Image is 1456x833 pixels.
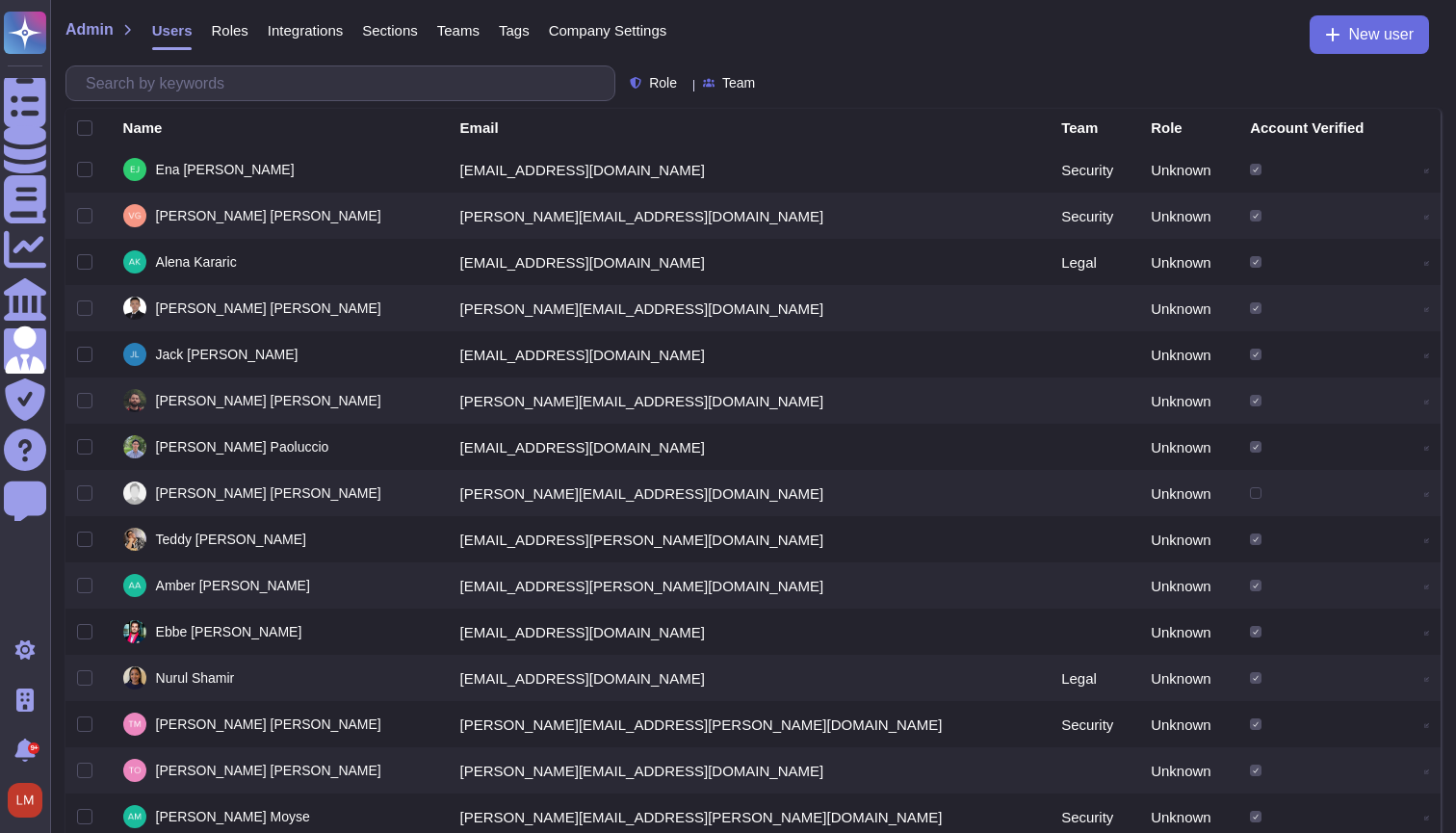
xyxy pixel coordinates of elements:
span: [PERSON_NAME] [PERSON_NAME] [156,486,381,500]
td: Security [1050,193,1139,239]
td: Security [1050,146,1139,193]
img: user [123,343,146,366]
span: Teams [437,23,480,38]
span: Team [722,76,755,90]
td: Legal [1050,655,1139,701]
td: [PERSON_NAME][EMAIL_ADDRESS][DOMAIN_NAME] [449,470,1051,516]
td: Unknown [1139,285,1238,331]
span: [PERSON_NAME] Paoluccio [156,440,329,454]
td: Unknown [1139,655,1238,701]
td: Unknown [1139,377,1238,424]
span: Ebbe [PERSON_NAME] [156,625,302,638]
td: [EMAIL_ADDRESS][DOMAIN_NAME] [449,655,1051,701]
img: user [123,620,146,643]
img: user [123,204,146,227]
span: [PERSON_NAME] [PERSON_NAME] [156,764,381,777]
td: [PERSON_NAME][EMAIL_ADDRESS][DOMAIN_NAME] [449,193,1051,239]
td: Unknown [1139,331,1238,377]
td: [PERSON_NAME][EMAIL_ADDRESS][DOMAIN_NAME] [449,377,1051,424]
img: user [123,158,146,181]
img: user [123,389,146,412]
span: [PERSON_NAME] [PERSON_NAME] [156,301,381,315]
span: [PERSON_NAME] [PERSON_NAME] [156,209,381,222]
span: Jack [PERSON_NAME] [156,348,299,361]
td: [EMAIL_ADDRESS][DOMAIN_NAME] [449,424,1051,470]
span: Role [649,76,677,90]
td: Security [1050,701,1139,747]
td: [EMAIL_ADDRESS][PERSON_NAME][DOMAIN_NAME] [449,562,1051,609]
td: Unknown [1139,609,1238,655]
span: Sections [362,23,418,38]
button: user [4,779,56,821]
span: Company Settings [549,23,667,38]
img: user [123,574,146,597]
span: Integrations [268,23,343,38]
td: [EMAIL_ADDRESS][PERSON_NAME][DOMAIN_NAME] [449,516,1051,562]
span: Users [152,23,193,38]
td: [EMAIL_ADDRESS][DOMAIN_NAME] [449,331,1051,377]
span: Ena [PERSON_NAME] [156,163,295,176]
td: Unknown [1139,424,1238,470]
button: New user [1310,15,1429,54]
img: user [123,759,146,782]
td: Legal [1050,239,1139,285]
img: user [123,435,146,458]
div: 9+ [28,742,39,754]
span: Alena Kararic [156,255,237,269]
td: [EMAIL_ADDRESS][DOMAIN_NAME] [449,609,1051,655]
td: Unknown [1139,562,1238,609]
img: user [123,666,146,690]
input: Search by keywords [76,66,614,100]
span: Roles [211,23,247,38]
img: user [123,528,146,551]
td: [PERSON_NAME][EMAIL_ADDRESS][PERSON_NAME][DOMAIN_NAME] [449,701,1051,747]
span: [PERSON_NAME] [PERSON_NAME] [156,394,381,407]
td: [PERSON_NAME][EMAIL_ADDRESS][DOMAIN_NAME] [449,285,1051,331]
img: user [123,297,146,320]
td: [EMAIL_ADDRESS][DOMAIN_NAME] [449,146,1051,193]
img: user [123,805,146,828]
td: Unknown [1139,470,1238,516]
td: Unknown [1139,747,1238,794]
td: Unknown [1139,146,1238,193]
td: Unknown [1139,701,1238,747]
span: [PERSON_NAME] Moyse [156,810,310,823]
span: Amber [PERSON_NAME] [156,579,310,592]
td: Unknown [1139,239,1238,285]
img: user [123,713,146,736]
img: user [123,482,146,505]
td: Unknown [1139,193,1238,239]
span: [PERSON_NAME] [PERSON_NAME] [156,717,381,731]
span: New user [1348,27,1414,42]
img: user [8,783,42,818]
span: Teddy [PERSON_NAME] [156,533,306,546]
td: [PERSON_NAME][EMAIL_ADDRESS][DOMAIN_NAME] [449,747,1051,794]
td: Unknown [1139,516,1238,562]
span: Tags [499,23,530,38]
td: [EMAIL_ADDRESS][DOMAIN_NAME] [449,239,1051,285]
span: Admin [65,22,114,38]
span: Nurul Shamir [156,671,235,685]
img: user [123,250,146,273]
